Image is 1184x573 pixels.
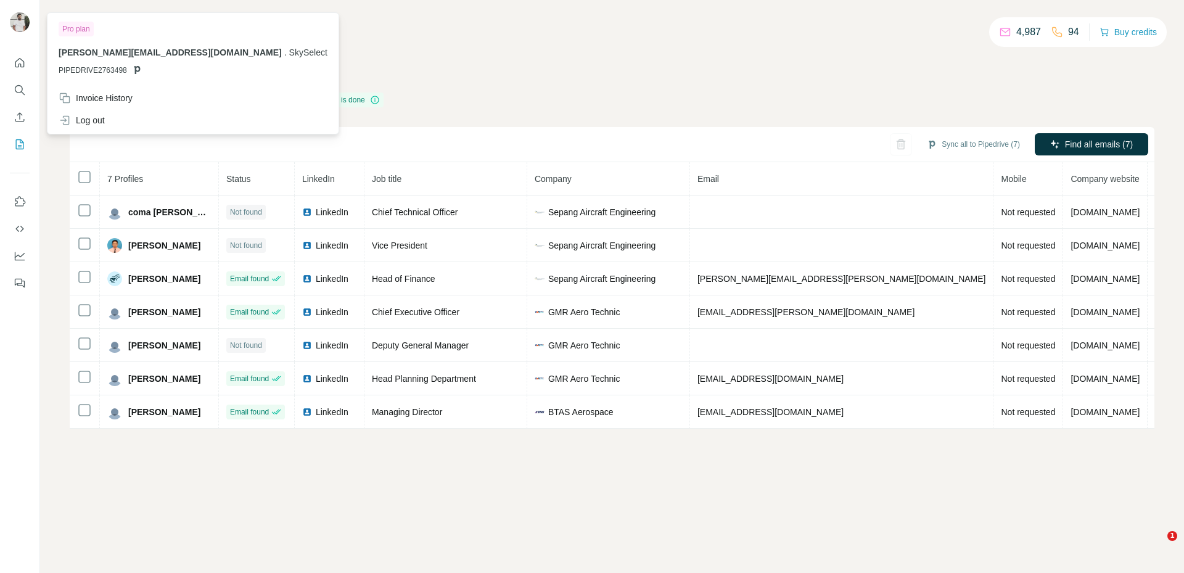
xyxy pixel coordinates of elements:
span: [DOMAIN_NAME] [1071,374,1140,384]
span: [DOMAIN_NAME] [1071,307,1140,317]
span: 7 Profiles [107,174,143,184]
span: Chief Technical Officer [372,207,458,217]
span: GMR Aero Technic [548,373,620,385]
span: Chief Executive Officer [372,307,459,317]
span: [PERSON_NAME] [128,373,200,385]
span: Email found [230,406,269,418]
div: Pro plan [59,22,94,36]
span: LinkedIn [316,306,348,318]
span: [DOMAIN_NAME] [1071,274,1140,284]
button: Enrich CSV [10,106,30,128]
span: LinkedIn [316,206,348,218]
span: Status [226,174,251,184]
img: Avatar [10,12,30,32]
img: LinkedIn logo [302,241,312,250]
span: Email found [230,373,269,384]
img: company-logo [535,207,545,217]
img: LinkedIn logo [302,274,312,284]
img: LinkedIn logo [302,307,312,317]
img: company-logo [535,407,545,417]
img: company-logo [535,274,545,284]
button: Dashboard [10,245,30,267]
span: [DOMAIN_NAME] [1071,340,1140,350]
span: BTAS Aerospace [548,406,614,418]
img: Avatar [107,305,122,319]
span: [DOMAIN_NAME] [1071,207,1140,217]
span: Not requested [1001,340,1055,350]
span: Sepang Aircraft Engineering [548,206,656,218]
span: [DOMAIN_NAME] [1071,407,1140,417]
button: My lists [10,133,30,155]
img: LinkedIn logo [302,407,312,417]
button: Use Surfe API [10,218,30,240]
span: LinkedIn [316,373,348,385]
span: Not requested [1001,374,1055,384]
span: [EMAIL_ADDRESS][PERSON_NAME][DOMAIN_NAME] [697,307,915,317]
img: LinkedIn logo [302,374,312,384]
span: [EMAIL_ADDRESS][DOMAIN_NAME] [697,407,844,417]
span: Managing Director [372,407,442,417]
span: LinkedIn [302,174,335,184]
span: LinkedIn [316,339,348,352]
span: coma [PERSON_NAME] [128,206,211,218]
span: Vice President [372,241,427,250]
span: [PERSON_NAME] [128,339,200,352]
img: company-logo [535,343,545,347]
img: company-logo [535,310,545,314]
span: Sepang Aircraft Engineering [548,239,656,252]
span: Not requested [1001,241,1055,250]
span: Mobile [1001,174,1026,184]
span: . [284,47,287,57]
span: SkySelect [289,47,327,57]
button: Buy credits [1100,23,1157,41]
span: [EMAIL_ADDRESS][DOMAIN_NAME] [697,374,844,384]
img: LinkedIn logo [302,340,312,350]
span: PIPEDRIVE2763498 [59,65,127,76]
span: Not requested [1001,307,1055,317]
span: Email found [230,307,269,318]
span: [PERSON_NAME] [128,306,200,318]
span: Company [535,174,572,184]
span: GMR Aero Technic [548,306,620,318]
span: Sepang Aircraft Engineering [548,273,656,285]
span: Head of Finance [372,274,435,284]
span: [PERSON_NAME] [128,406,200,418]
span: Deputy General Manager [372,340,469,350]
span: Not requested [1001,274,1055,284]
button: Find all emails (7) [1035,133,1148,155]
span: 1 [1167,531,1177,541]
img: Avatar [107,338,122,353]
img: LinkedIn logo [302,207,312,217]
img: Avatar [107,405,122,419]
img: Avatar [107,371,122,386]
span: [PERSON_NAME][EMAIL_ADDRESS][DOMAIN_NAME] [59,47,282,57]
img: Avatar [107,271,122,286]
p: 94 [1068,25,1079,39]
p: 4,987 [1016,25,1041,39]
span: Company website [1071,174,1139,184]
img: company-logo [535,376,545,381]
button: Quick start [10,52,30,74]
span: Not requested [1001,407,1055,417]
span: Find all emails (7) [1065,138,1133,150]
span: Not found [230,240,262,251]
button: Sync all to Pipedrive (7) [918,135,1029,154]
span: Email found [230,273,269,284]
div: Enrichment is done [298,93,384,107]
button: Use Surfe on LinkedIn [10,191,30,213]
span: [PERSON_NAME] [128,273,200,285]
button: Search [10,79,30,101]
span: Head Planning Department [372,374,476,384]
span: Job title [372,174,401,184]
span: [PERSON_NAME][EMAIL_ADDRESS][PERSON_NAME][DOMAIN_NAME] [697,274,986,284]
span: LinkedIn [316,273,348,285]
span: GMR Aero Technic [548,339,620,352]
img: Avatar [107,238,122,253]
span: [DOMAIN_NAME] [1071,241,1140,250]
span: [PERSON_NAME] [128,239,200,252]
iframe: Intercom live chat [1142,531,1172,561]
span: Not found [230,207,262,218]
button: Feedback [10,272,30,294]
div: Log out [59,114,105,126]
div: Invoice History [59,92,133,104]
